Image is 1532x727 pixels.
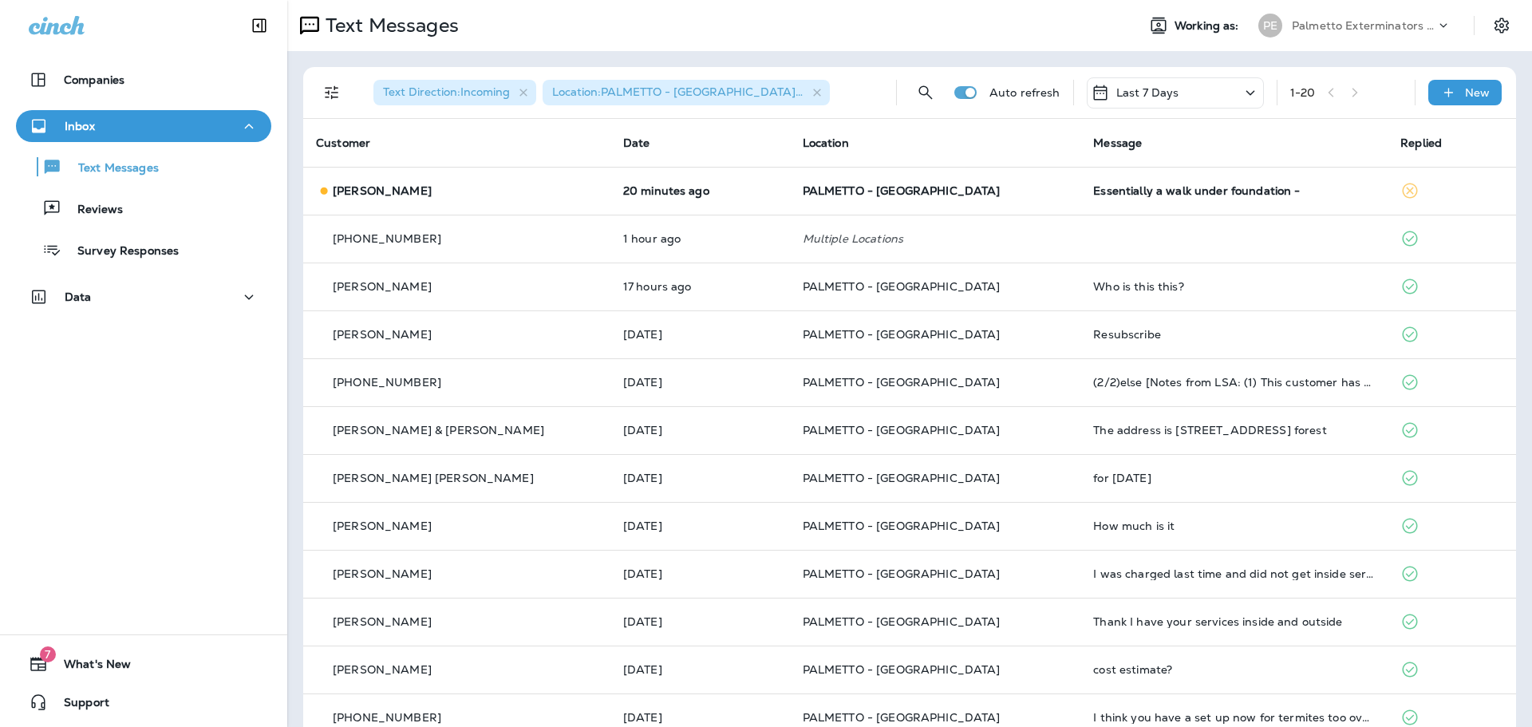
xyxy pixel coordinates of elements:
[803,136,849,150] span: Location
[333,520,432,532] p: [PERSON_NAME]
[1175,19,1242,33] span: Working as:
[803,519,1001,533] span: PALMETTO - [GEOGRAPHIC_DATA]
[803,662,1001,677] span: PALMETTO - [GEOGRAPHIC_DATA]
[623,472,777,484] p: Sep 9, 2025 02:27 PM
[1487,11,1516,40] button: Settings
[1093,615,1375,628] div: Thank I have your services inside and outside
[333,280,432,293] p: [PERSON_NAME]
[48,696,109,715] span: Support
[803,710,1001,725] span: PALMETTO - [GEOGRAPHIC_DATA]
[333,184,432,197] p: [PERSON_NAME]
[61,203,123,218] p: Reviews
[1093,136,1142,150] span: Message
[543,80,830,105] div: Location:PALMETTO - [GEOGRAPHIC_DATA]+1
[16,64,271,96] button: Companies
[803,423,1001,437] span: PALMETTO - [GEOGRAPHIC_DATA]
[803,279,1001,294] span: PALMETTO - [GEOGRAPHIC_DATA]
[1093,280,1375,293] div: Who is this this?
[62,161,159,176] p: Text Messages
[1093,567,1375,580] div: I was charged last time and did not get inside service. We are still having issues
[1290,86,1316,99] div: 1 - 20
[1465,86,1490,99] p: New
[16,648,271,680] button: 7What's New
[623,424,777,437] p: Sep 9, 2025 02:47 PM
[623,184,777,197] p: Sep 11, 2025 01:38 PM
[383,85,510,99] span: Text Direction : Incoming
[989,86,1060,99] p: Auto refresh
[623,232,777,245] p: Sep 11, 2025 12:22 PM
[1093,376,1375,389] div: (2/2)else [Notes from LSA: (1) This customer has requested a quote (2) This customer has also mes...
[333,710,441,725] span: [PHONE_NUMBER]
[623,663,777,676] p: Sep 9, 2025 11:57 AM
[16,233,271,267] button: Survey Responses
[803,232,1068,245] p: Multiple Locations
[333,424,544,437] p: [PERSON_NAME] & [PERSON_NAME]
[910,77,942,109] button: Search Messages
[623,376,777,389] p: Sep 9, 2025 03:28 PM
[1093,663,1375,676] div: cost estimate?
[373,80,536,105] div: Text Direction:Incoming
[48,658,131,677] span: What's New
[16,281,271,313] button: Data
[1116,86,1179,99] p: Last 7 Days
[333,231,441,246] span: [PHONE_NUMBER]
[1093,328,1375,341] div: Resubscribe
[16,110,271,142] button: Inbox
[1258,14,1282,38] div: PE
[623,136,650,150] span: Date
[1093,472,1375,484] div: for Thursday
[61,244,179,259] p: Survey Responses
[316,77,348,109] button: Filters
[623,520,777,532] p: Sep 9, 2025 01:22 PM
[1093,184,1375,197] div: Essentially a walk under foundation -
[623,280,777,293] p: Sep 10, 2025 08:10 PM
[1400,136,1442,150] span: Replied
[1292,19,1435,32] p: Palmetto Exterminators LLC
[237,10,282,41] button: Collapse Sidebar
[333,472,534,484] p: [PERSON_NAME] [PERSON_NAME]
[319,14,459,38] p: Text Messages
[16,192,271,225] button: Reviews
[803,471,1001,485] span: PALMETTO - [GEOGRAPHIC_DATA]
[1093,424,1375,437] div: The address is 206 GlenEagles drive in pine forest
[333,615,432,628] p: [PERSON_NAME]
[40,646,56,662] span: 7
[803,375,1001,389] span: PALMETTO - [GEOGRAPHIC_DATA]
[65,120,95,132] p: Inbox
[316,136,370,150] span: Customer
[623,328,777,341] p: Sep 10, 2025 09:49 AM
[333,328,432,341] p: [PERSON_NAME]
[803,567,1001,581] span: PALMETTO - [GEOGRAPHIC_DATA]
[803,614,1001,629] span: PALMETTO - [GEOGRAPHIC_DATA]
[16,686,271,718] button: Support
[1093,711,1375,724] div: I think you have a set up now for termites too over on 203 Deer Run right?
[333,663,432,676] p: [PERSON_NAME]
[16,150,271,184] button: Text Messages
[333,375,441,389] span: [PHONE_NUMBER]
[623,615,777,628] p: Sep 9, 2025 12:04 PM
[1093,520,1375,532] div: How much is it
[333,567,432,580] p: [PERSON_NAME]
[64,73,124,86] p: Companies
[65,290,92,303] p: Data
[803,184,1001,198] span: PALMETTO - [GEOGRAPHIC_DATA]
[552,85,807,99] span: Location : PALMETTO - [GEOGRAPHIC_DATA] +1
[803,327,1001,342] span: PALMETTO - [GEOGRAPHIC_DATA]
[623,567,777,580] p: Sep 9, 2025 12:36 PM
[623,711,777,724] p: Sep 9, 2025 11:48 AM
